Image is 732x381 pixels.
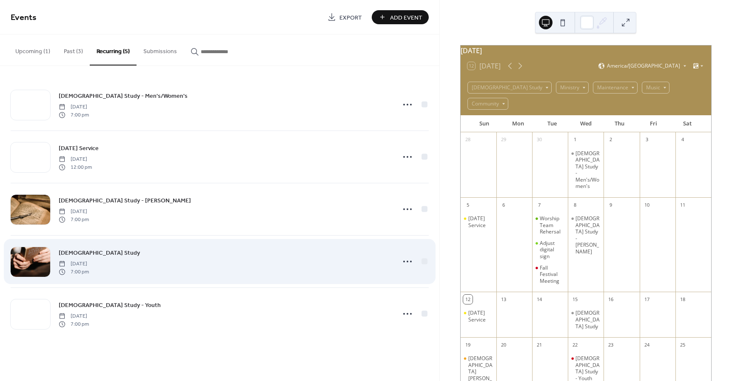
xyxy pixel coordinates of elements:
a: [DEMOGRAPHIC_DATA] Study [59,248,140,258]
span: [DATE] [59,103,89,111]
span: [DATE] [59,208,89,216]
div: [DATE] Service [468,215,493,228]
div: Tue [535,115,569,132]
div: Sun [467,115,501,132]
div: 22 [570,340,580,350]
div: Fall Festival Meeting [540,264,564,284]
a: [DEMOGRAPHIC_DATA] Study - Men's/Women's [59,91,188,101]
button: Recurring (5) [90,34,137,65]
span: Add Event [390,13,422,22]
span: [DATE] [59,260,89,268]
button: Submissions [137,34,184,65]
div: 8 [570,200,580,210]
div: 24 [642,340,652,350]
div: 29 [499,135,508,145]
span: [DEMOGRAPHIC_DATA] Study - Youth [59,301,161,310]
div: Mon [501,115,535,132]
div: Thu [603,115,637,132]
div: 19 [463,340,473,350]
div: 15 [570,295,580,304]
button: Upcoming (1) [9,34,57,65]
a: [DATE] Service [59,143,99,153]
span: 7:00 pm [59,268,89,276]
div: Bible Study [568,310,604,330]
div: 1 [570,135,580,145]
div: Sunday Service [461,310,496,323]
div: 6 [499,200,508,210]
div: Sat [670,115,704,132]
span: [DEMOGRAPHIC_DATA] Study [59,249,140,258]
a: Export [321,10,368,24]
div: 17 [642,295,652,304]
span: [DATE] Service [59,144,99,153]
div: 21 [535,340,544,350]
div: [DEMOGRAPHIC_DATA] Study - [PERSON_NAME] [575,215,600,255]
div: 13 [499,295,508,304]
span: Events [11,9,37,26]
div: 18 [678,295,687,304]
div: Fall Festival Meeting [532,264,568,284]
div: 4 [678,135,687,145]
span: 7:00 pm [59,111,89,119]
div: Worship Team Rehersal [540,215,564,235]
div: [DEMOGRAPHIC_DATA] Study [575,310,600,330]
span: [DATE] [59,313,89,320]
div: Bible Study - Men's/Women's [568,150,604,190]
div: Fri [637,115,671,132]
button: Past (3) [57,34,90,65]
div: 12 [463,295,473,304]
div: 25 [678,340,687,350]
div: 23 [606,340,615,350]
div: [DATE] Service [468,310,493,323]
div: Worship Team Rehersal [532,215,568,235]
span: [DATE] [59,156,92,163]
div: 30 [535,135,544,145]
div: 28 [463,135,473,145]
div: Adjust digital sign [540,240,564,260]
span: 7:00 pm [59,216,89,223]
div: [DEMOGRAPHIC_DATA] Study - Men's/Women's [575,150,600,190]
span: 12:00 pm [59,163,92,171]
div: Sunday Service [461,215,496,228]
div: 9 [606,200,615,210]
div: 5 [463,200,473,210]
div: Wed [569,115,603,132]
div: [DATE] [461,45,711,56]
span: [DEMOGRAPHIC_DATA] Study - Men's/Women's [59,92,188,101]
span: Export [339,13,362,22]
a: [DEMOGRAPHIC_DATA] Study - [PERSON_NAME] [59,196,191,205]
div: 2 [606,135,615,145]
div: Adjust digital sign [532,240,568,260]
a: [DEMOGRAPHIC_DATA] Study - Youth [59,300,161,310]
div: 20 [499,340,508,350]
div: 7 [535,200,544,210]
div: 16 [606,295,615,304]
div: 3 [642,135,652,145]
span: 7:00 pm [59,320,89,328]
div: 14 [535,295,544,304]
div: 10 [642,200,652,210]
span: America/[GEOGRAPHIC_DATA] [607,63,680,68]
div: 11 [678,200,687,210]
button: Add Event [372,10,429,24]
div: Bible Study - Lance Snyder [568,215,604,255]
